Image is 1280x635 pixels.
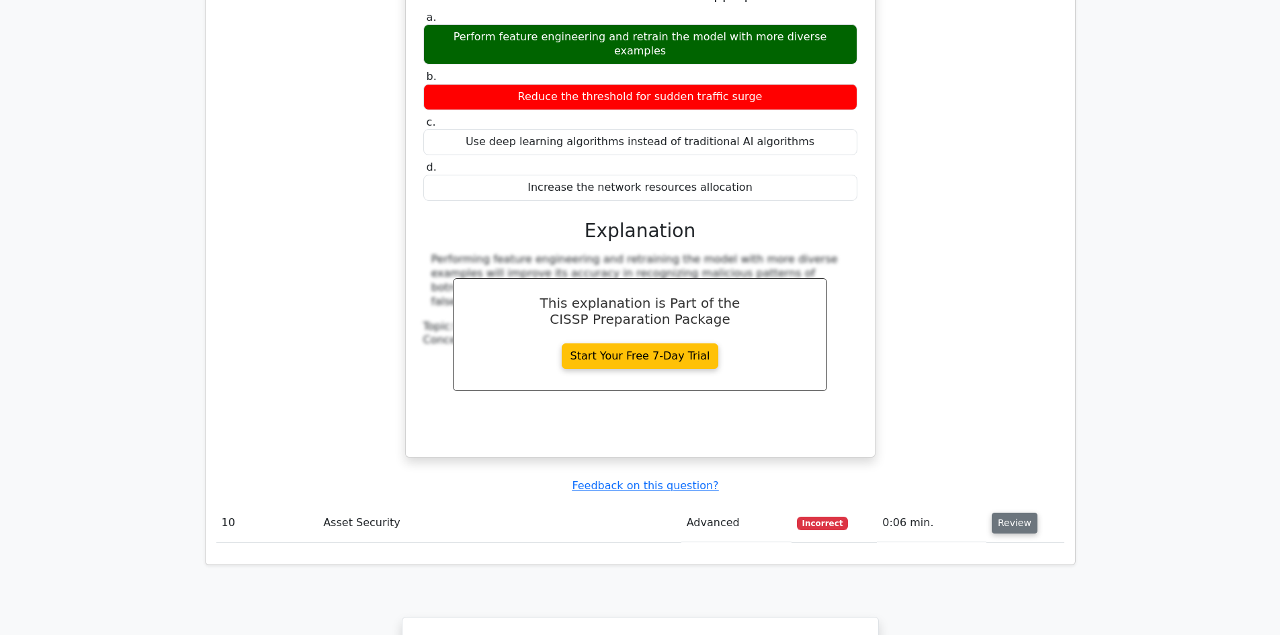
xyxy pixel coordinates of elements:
a: Start Your Free 7-Day Trial [562,343,719,369]
td: Advanced [681,504,792,542]
span: b. [427,70,437,83]
h3: Explanation [431,220,849,243]
span: d. [427,161,437,173]
div: Increase the network resources allocation [423,175,857,201]
span: Incorrect [797,517,849,530]
div: Reduce the threshold for sudden traffic surge [423,84,857,110]
td: 0:06 min. [877,504,986,542]
div: Perform feature engineering and retrain the model with more diverse examples [423,24,857,65]
div: Use deep learning algorithms instead of traditional AI algorithms [423,129,857,155]
span: c. [427,116,436,128]
div: Concept: [423,333,857,347]
button: Review [992,513,1037,534]
span: a. [427,11,437,24]
td: Asset Security [318,504,681,542]
a: Feedback on this question? [572,479,718,492]
div: Performing feature engineering and retraining the model with more diverse examples will improve i... [431,253,849,308]
div: Topic: [423,320,857,334]
td: 10 [216,504,318,542]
